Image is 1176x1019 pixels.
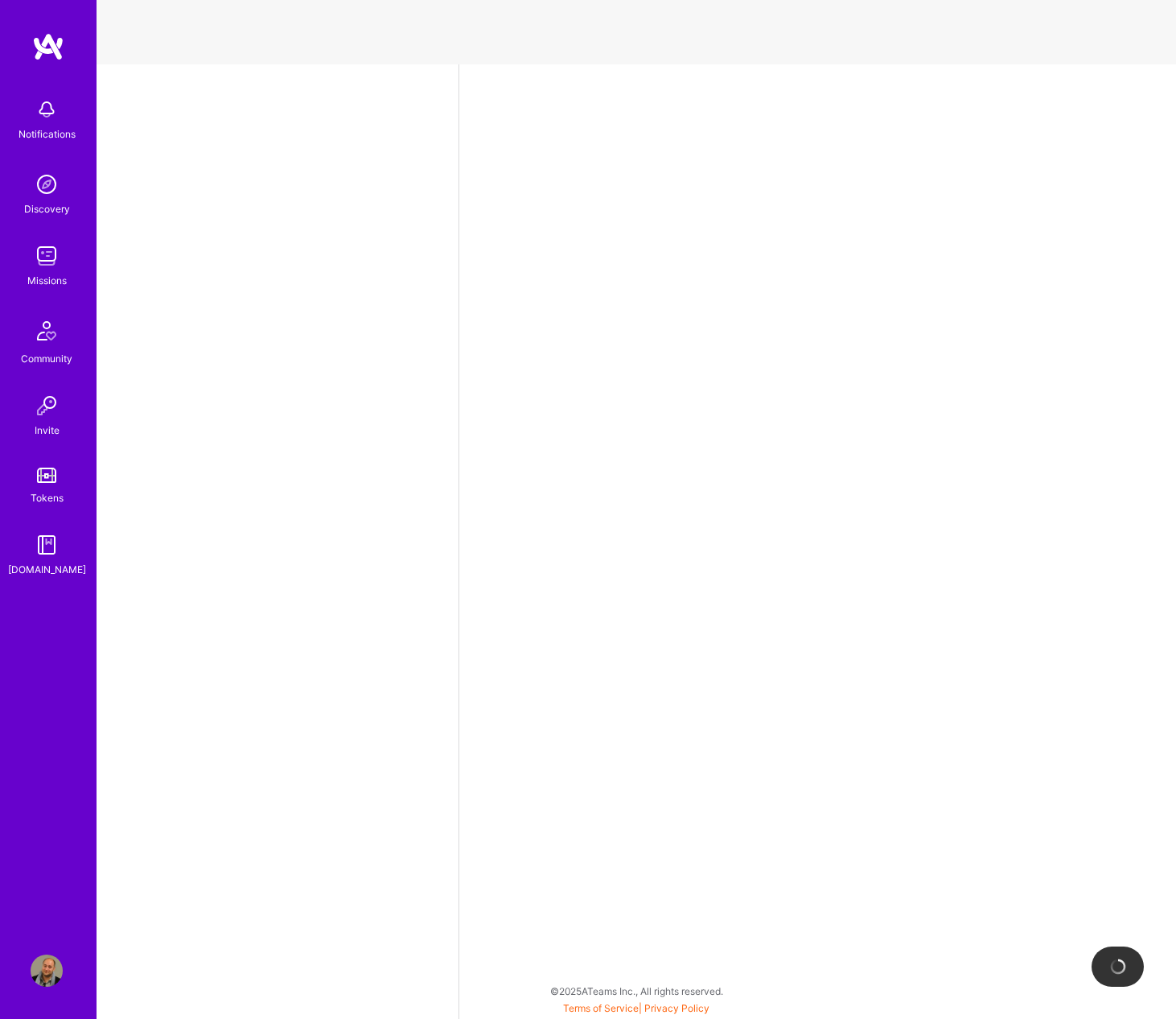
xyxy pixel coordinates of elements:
div: Notifications [19,126,76,142]
img: loading [1107,955,1129,977]
a: Privacy Policy [644,1002,709,1014]
img: discovery [31,168,63,200]
img: guide book [31,529,63,561]
img: bell [31,93,63,126]
img: Community [27,311,66,350]
div: Invite [35,422,60,439]
img: tokens [37,468,56,483]
img: Invite [31,390,63,422]
img: User Avatar [31,955,63,987]
div: © 2025 ATeams Inc., All rights reserved. [97,971,1176,1011]
div: Tokens [31,489,64,506]
div: [DOMAIN_NAME] [8,561,86,578]
img: teamwork [31,240,63,272]
img: logo [32,32,64,61]
div: Discovery [24,200,70,217]
div: Missions [27,272,67,289]
a: Terms of Service [563,1002,639,1014]
div: Community [21,350,72,367]
span: | [563,1002,709,1014]
a: User Avatar [27,955,67,987]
